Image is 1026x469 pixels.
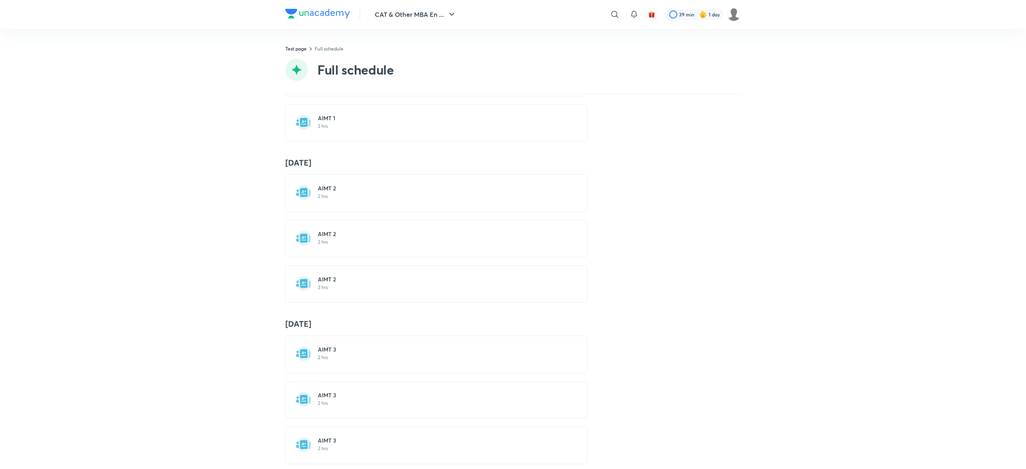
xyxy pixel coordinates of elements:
img: test [295,437,311,453]
p: 2 hrs [318,239,565,245]
h4: [DATE] [285,319,741,329]
p: 2 hrs [318,354,565,361]
h6: AIMT 2 [318,230,565,238]
button: CAT & Other MBA En ... [370,6,461,22]
h6: AIMT 3 [318,346,565,354]
img: test [295,346,311,362]
p: 2 hrs [318,284,565,291]
h6: AIMT 3 [318,437,565,445]
a: Company Logo [285,9,350,20]
img: test [295,184,311,200]
a: Full schedule [315,45,343,52]
img: test [295,391,311,407]
img: avatar [648,11,655,18]
img: streak [699,10,707,18]
p: 2 hrs [318,193,565,200]
h6: AIMT 3 [318,391,565,399]
button: avatar [645,8,658,21]
h2: Full schedule [317,62,394,78]
img: test [295,114,311,130]
p: 2 hrs [318,123,565,129]
p: 2 hrs [318,445,565,452]
h6: AIMT 1 [318,114,565,122]
img: test [295,230,311,246]
img: test [295,275,311,291]
h6: AIMT 2 [318,275,565,283]
img: Nilesh [727,8,741,21]
a: Test page [285,45,307,52]
img: Company Logo [285,9,350,18]
h4: [DATE] [285,158,741,168]
p: 2 hrs [318,400,565,406]
h6: AIMT 2 [318,184,565,192]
